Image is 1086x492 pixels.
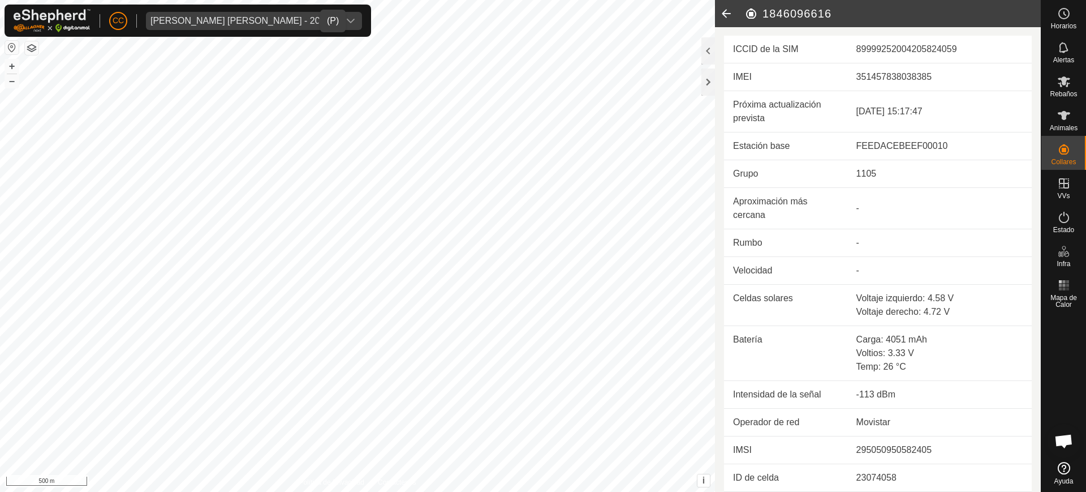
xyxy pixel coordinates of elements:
td: 23074058 [847,464,1032,492]
span: Ayuda [1054,478,1074,485]
td: 1105 [847,160,1032,188]
span: Infra [1057,260,1070,267]
td: IMSI [724,437,847,464]
img: Logo Gallagher [14,9,90,32]
div: Temp: 26 °C [856,360,1023,374]
button: – [5,74,19,88]
span: Rebaños [1050,91,1077,97]
span: Animales [1050,125,1078,131]
td: - [847,188,1032,229]
span: Cesar Iglesias Sainz Maza - 20961 [146,12,339,30]
td: -113 dBm [847,381,1032,409]
td: ID de celda [724,464,847,492]
a: Ayuda [1041,457,1086,489]
button: Restablecer Mapa [5,41,19,54]
td: 89999252004205824059 [847,36,1032,63]
span: VVs [1057,192,1070,199]
td: Operador de red [724,409,847,437]
a: Política de Privacidad [299,477,364,487]
td: Velocidad [724,257,847,285]
span: Alertas [1053,57,1074,63]
div: Carga: 4051 mAh [856,333,1023,346]
button: + [5,59,19,73]
td: - [847,257,1032,285]
span: Horarios [1051,23,1076,29]
td: Movistar [847,409,1032,437]
td: [DATE] 15:17:47 [847,91,1032,132]
div: Voltaje derecho: 4.72 V [856,305,1023,319]
td: Intensidad de la señal [724,381,847,409]
span: CC [113,15,124,27]
td: IMEI [724,63,847,91]
td: Celdas solares [724,285,847,326]
button: i [697,474,710,487]
td: Estación base [724,132,847,160]
a: Contáctenos [378,477,416,487]
span: Estado [1053,226,1074,233]
td: 351457838038385 [847,63,1032,91]
h2: 1846096616 [744,7,1041,20]
td: - [847,229,1032,257]
div: [PERSON_NAME] [PERSON_NAME] - 20961 [150,16,335,25]
td: Rumbo [724,229,847,257]
td: Grupo [724,160,847,188]
td: Batería [724,326,847,381]
td: FEEDACEBEEF00010 [847,132,1032,160]
div: Voltaje izquierdo: 4.58 V [856,292,1023,305]
td: ICCID de la SIM [724,36,847,63]
td: Próxima actualización prevista [724,91,847,132]
div: Voltios: 3.33 V [856,346,1023,360]
div: dropdown trigger [339,12,362,30]
span: i [703,476,705,485]
td: Aproximación más cercana [724,188,847,229]
span: Collares [1051,159,1076,165]
td: 295050950582405 [847,437,1032,464]
button: Capas del Mapa [25,41,38,55]
div: Chat abierto [1047,424,1081,458]
span: Mapa de Calor [1044,294,1083,308]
